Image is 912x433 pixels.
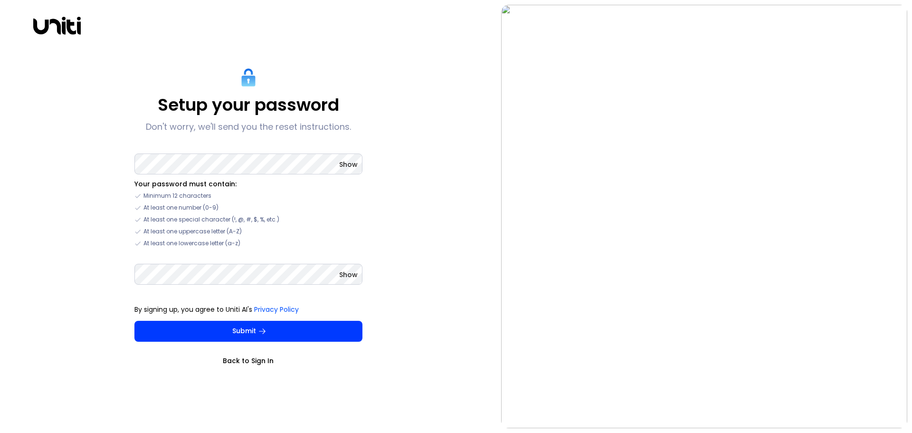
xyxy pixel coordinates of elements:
[134,179,362,189] li: Your password must contain:
[339,160,358,169] button: Show
[143,239,240,248] span: At least one lowercase letter (a-z)
[143,227,242,236] span: At least one uppercase letter (A-Z)
[143,215,279,224] span: At least one special character (!, @, #, $, %, etc.)
[143,192,211,200] span: Minimum 12 characters
[134,356,362,366] a: Back to Sign In
[134,321,362,342] button: Submit
[254,305,299,314] a: Privacy Policy
[339,270,358,279] button: Show
[134,305,362,314] p: By signing up, you agree to Uniti AI's
[501,5,907,428] img: auth-hero.png
[146,121,351,133] p: Don't worry, we'll send you the reset instructions.
[158,95,339,115] p: Setup your password
[143,203,218,212] span: At least one number (0-9)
